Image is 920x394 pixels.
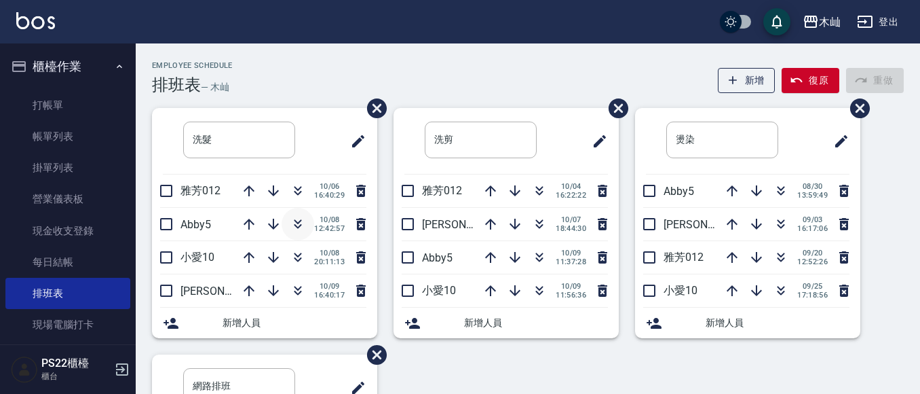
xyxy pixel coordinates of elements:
[556,282,586,291] span: 10/09
[666,122,778,158] input: 排版標題
[556,182,586,191] span: 10/04
[5,309,130,340] a: 現場電腦打卡
[5,90,130,121] a: 打帳單
[422,184,462,197] span: 雅芳012
[180,251,214,264] span: 小愛10
[422,218,510,231] span: [PERSON_NAME]7
[664,251,704,264] span: 雅芳012
[851,10,904,35] button: 登出
[782,68,839,93] button: 復原
[797,249,828,257] span: 09/20
[357,88,389,128] span: 刪除班表
[797,182,828,191] span: 08/30
[635,308,860,338] div: 新增人員
[342,125,366,158] span: 修改班表的標題
[819,14,841,31] div: 木屾
[5,183,130,215] a: 營業儀表板
[314,215,345,224] span: 10/08
[797,8,846,36] button: 木屾
[556,249,586,257] span: 10/09
[664,218,751,231] span: [PERSON_NAME]7
[314,257,345,266] span: 20:11:13
[840,88,872,128] span: 刪除班表
[180,285,268,298] span: [PERSON_NAME]7
[5,152,130,183] a: 掛單列表
[763,8,790,35] button: save
[394,308,619,338] div: 新增人員
[797,224,828,233] span: 16:17:06
[183,122,295,158] input: 排版標題
[16,12,55,29] img: Logo
[556,291,586,300] span: 11:56:36
[664,185,694,198] span: Abby5
[797,257,828,266] span: 12:52:26
[180,218,211,231] span: Abby5
[464,316,608,330] span: 新增人員
[797,282,828,291] span: 09/25
[314,291,345,300] span: 16:40:17
[5,121,130,152] a: 帳單列表
[314,182,345,191] span: 10/06
[314,282,345,291] span: 10/09
[314,191,345,200] span: 16:40:29
[797,191,828,200] span: 13:59:49
[357,335,389,375] span: 刪除班表
[314,224,345,233] span: 12:42:57
[5,247,130,278] a: 每日結帳
[706,316,849,330] span: 新增人員
[556,191,586,200] span: 16:22:22
[598,88,630,128] span: 刪除班表
[825,125,849,158] span: 修改班表的標題
[152,61,233,70] h2: Employee Schedule
[5,278,130,309] a: 排班表
[556,224,586,233] span: 18:44:30
[797,215,828,224] span: 09/03
[5,49,130,84] button: 櫃檯作業
[5,215,130,247] a: 現金收支登錄
[422,251,453,264] span: Abby5
[314,249,345,257] span: 10/08
[152,308,377,338] div: 新增人員
[41,357,111,370] h5: PS22櫃檯
[223,316,366,330] span: 新增人員
[11,356,38,383] img: Person
[41,370,111,382] p: 櫃台
[583,125,608,158] span: 修改班表的標題
[664,284,697,297] span: 小愛10
[152,75,201,94] h3: 排班表
[797,291,828,300] span: 17:18:56
[201,80,229,94] h6: — 木屾
[180,184,221,197] span: 雅芳012
[425,122,537,158] input: 排版標題
[556,215,586,224] span: 10/07
[718,68,775,93] button: 新增
[556,257,586,266] span: 11:37:28
[422,284,456,297] span: 小愛10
